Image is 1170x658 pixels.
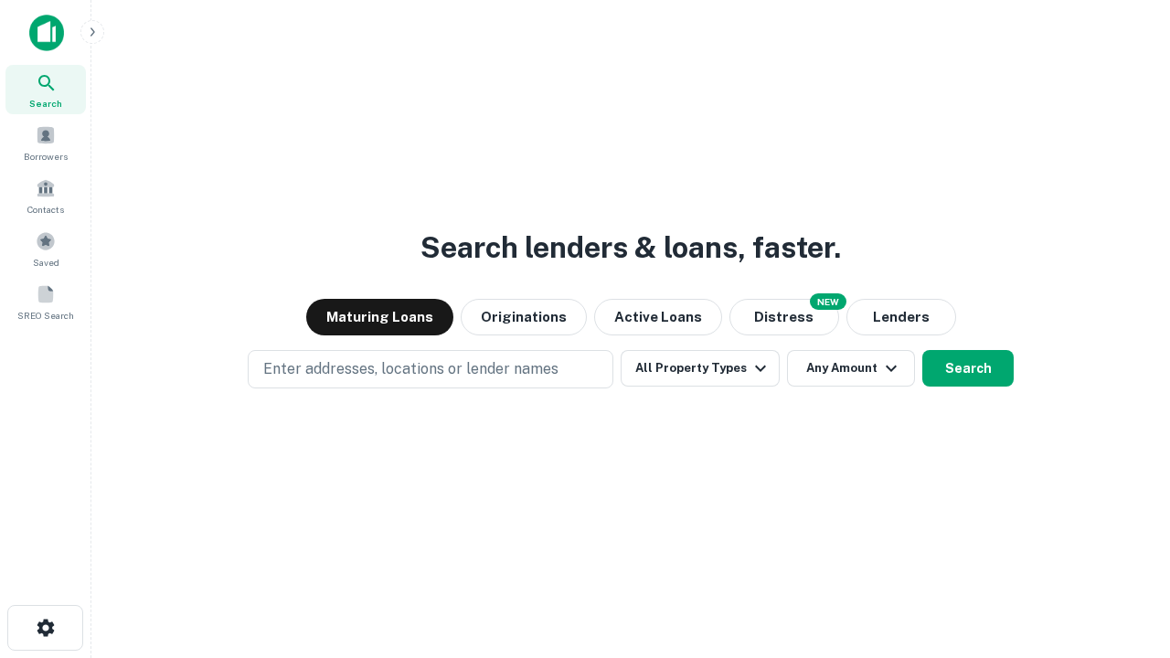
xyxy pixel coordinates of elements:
[306,299,453,335] button: Maturing Loans
[5,65,86,114] a: Search
[29,96,62,111] span: Search
[420,226,841,270] h3: Search lenders & loans, faster.
[5,171,86,220] a: Contacts
[621,350,780,387] button: All Property Types
[594,299,722,335] button: Active Loans
[17,308,74,323] span: SREO Search
[1079,512,1170,600] iframe: Chat Widget
[810,293,846,310] div: NEW
[461,299,587,335] button: Originations
[5,224,86,273] a: Saved
[263,358,558,380] p: Enter addresses, locations or lender names
[5,277,86,326] a: SREO Search
[248,350,613,388] button: Enter addresses, locations or lender names
[29,15,64,51] img: capitalize-icon.png
[33,255,59,270] span: Saved
[5,118,86,167] a: Borrowers
[787,350,915,387] button: Any Amount
[922,350,1014,387] button: Search
[24,149,68,164] span: Borrowers
[27,202,64,217] span: Contacts
[729,299,839,335] button: Search distressed loans with lien and other non-mortgage details.
[846,299,956,335] button: Lenders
